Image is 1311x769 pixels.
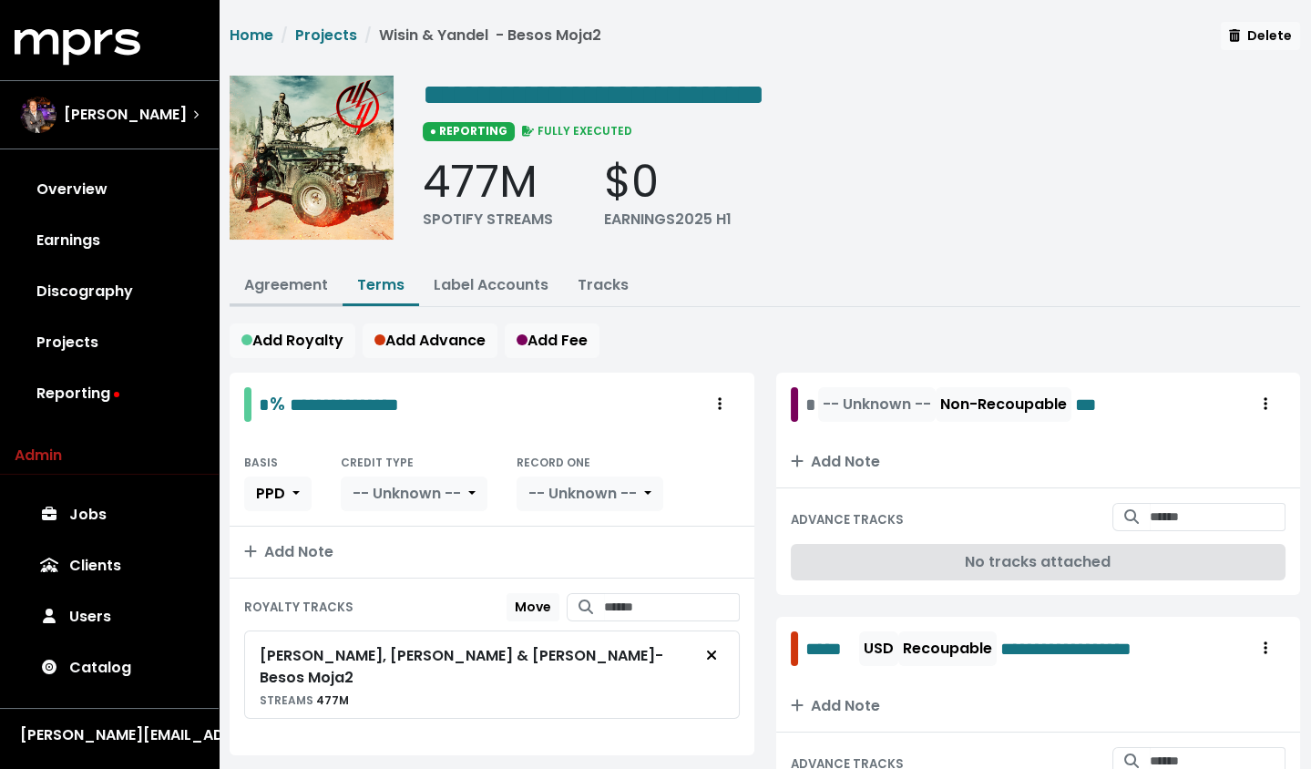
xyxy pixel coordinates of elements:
[230,323,355,358] button: Add Royalty
[295,25,357,46] a: Projects
[1221,22,1300,50] button: Delete
[1000,635,1198,662] span: Edit value
[357,25,601,46] li: Wisin & Yandel - Besos Moja2
[270,391,285,416] span: %
[505,323,599,358] button: Add Fee
[374,330,486,351] span: Add Advance
[700,387,740,422] button: Royalty administration options
[1229,26,1292,45] span: Delete
[898,631,997,666] button: Recoupable
[791,695,880,716] span: Add Note
[230,527,754,578] button: Add Note
[604,593,740,621] input: Search for tracks by title and link them to this royalty
[241,330,343,351] span: Add Royalty
[515,598,551,616] span: Move
[341,477,487,511] button: -- Unknown --
[244,599,353,616] small: ROYALTY TRACKS
[1075,391,1107,418] span: Edit value
[357,274,405,295] a: Terms
[518,123,633,138] span: FULLY EXECUTED
[864,638,894,659] span: USD
[15,266,204,317] a: Discography
[290,395,399,414] span: Edit value
[244,477,312,511] button: PPD
[791,544,1286,580] div: No tracks attached
[260,645,691,689] div: [PERSON_NAME], [PERSON_NAME] & [PERSON_NAME] - Besos Moja2
[1245,387,1285,422] button: Royalty administration options
[15,368,204,419] a: Reporting
[244,541,333,562] span: Add Note
[20,724,199,746] div: [PERSON_NAME][EMAIL_ADDRESS][DOMAIN_NAME]
[940,394,1067,415] span: Non-Recoupable
[260,692,313,708] span: STREAMS
[230,25,273,46] a: Home
[256,483,285,504] span: PPD
[15,317,204,368] a: Projects
[776,681,1301,732] button: Add Note
[260,692,349,708] small: 477M
[15,215,204,266] a: Earnings
[20,97,56,133] img: The selected account / producer
[423,156,553,209] div: 477M
[230,76,394,240] img: Album cover for this project
[823,394,931,415] span: -- Unknown --
[859,631,898,666] button: USD
[936,387,1071,422] button: Non-Recoupable
[15,642,204,693] a: Catalog
[423,80,764,109] span: Edit value
[818,387,936,422] button: -- Unknown --
[791,511,904,528] small: ADVANCE TRACKS
[230,25,601,61] nav: breadcrumb
[15,164,204,215] a: Overview
[528,483,637,504] span: -- Unknown --
[353,483,461,504] span: -- Unknown --
[363,323,497,358] button: Add Advance
[1150,503,1285,531] input: Search for tracks by title and link them to this advance
[691,639,732,673] button: Remove royalty target
[259,395,270,414] span: Edit value
[805,391,815,418] span: Edit value
[517,477,663,511] button: -- Unknown --
[507,593,559,621] button: Move
[15,36,140,56] a: mprs logo
[15,591,204,642] a: Users
[423,209,553,231] div: SPOTIFY STREAMS
[805,635,855,662] span: Edit value
[434,274,548,295] a: Label Accounts
[517,455,590,470] small: RECORD ONE
[244,455,278,470] small: BASIS
[15,540,204,591] a: Clients
[578,274,629,295] a: Tracks
[244,274,328,295] a: Agreement
[1245,631,1285,666] button: Royalty administration options
[791,451,880,472] span: Add Note
[604,209,732,231] div: EARNINGS 2025 H1
[903,638,992,659] span: Recoupable
[15,489,204,540] a: Jobs
[15,723,204,747] button: [PERSON_NAME][EMAIL_ADDRESS][DOMAIN_NAME]
[341,455,414,470] small: CREDIT TYPE
[423,122,515,140] span: ● REPORTING
[517,330,588,351] span: Add Fee
[776,436,1301,487] button: Add Note
[604,156,732,209] div: $0
[64,104,187,126] span: [PERSON_NAME]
